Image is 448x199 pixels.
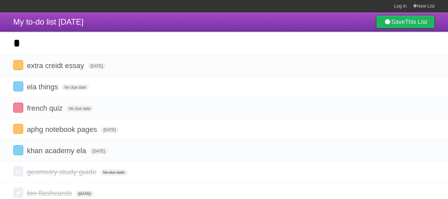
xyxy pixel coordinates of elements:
[13,81,23,91] label: Done
[13,188,23,198] label: Done
[66,106,93,112] span: No due date
[27,83,60,91] span: ela things
[62,84,89,90] span: No due date
[76,191,94,197] span: [DATE]
[13,103,23,113] label: Done
[100,169,127,175] span: No due date
[27,168,98,176] span: geometry study guide
[376,15,435,29] a: SaveThis List
[27,189,74,197] span: bio flashcards
[101,127,119,133] span: [DATE]
[90,148,108,154] span: [DATE]
[13,145,23,155] label: Done
[27,125,99,134] span: aphg notebook pages
[13,124,23,134] label: Done
[88,63,106,69] span: [DATE]
[405,19,427,25] b: This List
[27,104,64,112] span: french quiz
[27,61,86,70] span: extra creidt essay
[13,166,23,176] label: Done
[13,17,84,26] span: My to-do list [DATE]
[13,60,23,70] label: Done
[27,147,88,155] span: khan academy ela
